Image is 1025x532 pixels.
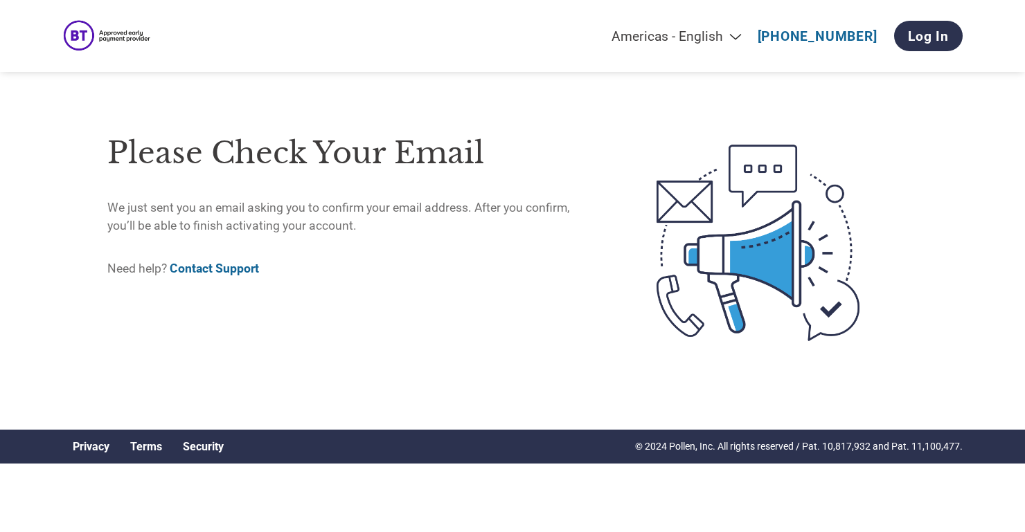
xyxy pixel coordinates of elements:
[107,131,598,176] h1: Please check your email
[894,21,963,51] a: Log In
[758,28,877,44] a: [PHONE_NUMBER]
[107,259,598,277] p: Need help?
[183,440,224,453] a: Security
[170,262,259,275] a: Contact Support
[635,439,963,454] p: © 2024 Pollen, Inc. All rights reserved / Pat. 10,817,932 and Pat. 11,100,477.
[62,17,156,55] img: BT
[107,199,598,235] p: We just sent you an email asking you to confirm your email address. After you confirm, you’ll be ...
[73,440,109,453] a: Privacy
[598,120,918,366] img: open-email
[130,440,162,453] a: Terms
